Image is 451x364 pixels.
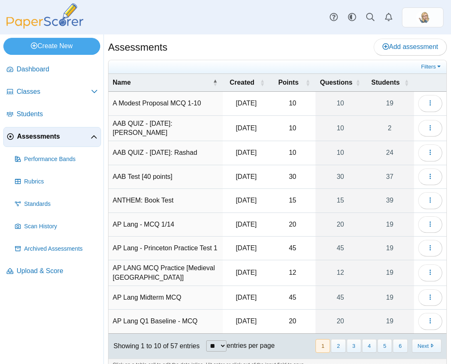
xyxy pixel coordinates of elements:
button: 4 [362,339,377,353]
time: Feb 3, 2025 at 10:59 AM [236,269,256,276]
span: Name : Activate to invert sorting [213,74,218,91]
time: Mar 3, 2025 at 12:42 PM [236,149,256,156]
td: AAB QUIZ - [DATE]: Rashad [108,141,223,165]
a: 15 [315,189,366,212]
span: Standards [24,200,98,208]
a: Create New [3,38,100,54]
a: Students [3,105,101,125]
button: Next [412,339,441,353]
a: 10 [315,141,366,164]
td: AAB Test [40 points] [108,165,223,189]
div: Showing 1 to 10 of 57 entries [108,334,200,359]
a: 45 [315,286,366,309]
span: Created : Activate to sort [260,74,265,91]
span: Created [230,79,255,86]
a: Filters [419,63,444,71]
td: 10 [270,116,315,142]
time: Mar 25, 2025 at 12:14 PM [236,173,256,180]
a: 24 [365,141,414,164]
a: 20 [315,310,366,333]
button: 2 [331,339,345,353]
a: ps.zKYLFpFWctilUouI [402,7,444,27]
td: 12 [270,260,315,286]
a: 10 [315,116,366,141]
a: 19 [365,286,414,309]
span: Questions : Activate to sort [355,74,360,91]
span: Classes [17,87,91,96]
a: 45 [315,237,366,260]
a: Archived Assessments [12,239,101,259]
time: Jan 14, 2025 at 11:30 AM [236,221,256,228]
span: Performance Bands [24,155,98,164]
time: Oct 8, 2024 at 9:02 AM [236,244,256,252]
a: 19 [365,92,414,115]
td: AP Lang - MCQ 1/14 [108,213,223,237]
a: Classes [3,82,101,102]
label: entries per page [227,342,275,349]
a: Scan History [12,217,101,237]
span: Upload & Score [17,266,98,276]
a: 19 [365,213,414,236]
span: Name [113,79,131,86]
a: PaperScorer [3,23,86,30]
a: Performance Bands [12,149,101,169]
td: 20 [270,310,315,333]
button: 3 [347,339,361,353]
td: 10 [270,141,315,165]
td: ANTHEM: Book Test [108,189,223,213]
td: AP Lang Midterm MCQ [108,286,223,310]
td: 45 [270,286,315,310]
span: Students [17,110,98,119]
a: 12 [315,260,366,286]
td: AAB QUIZ - [DATE]: [PERSON_NAME] [108,116,223,142]
a: Alerts [380,8,398,27]
time: Mar 19, 2025 at 12:23 PM [236,100,256,107]
time: Jan 22, 2025 at 10:25 AM [236,294,256,301]
button: 1 [315,339,330,353]
span: Emily Wasley [416,11,429,24]
span: Questions [320,79,352,86]
a: 19 [365,260,414,286]
time: Mar 5, 2025 at 8:16 AM [236,125,256,132]
td: 45 [270,237,315,260]
a: Rubrics [12,172,101,192]
a: Upload & Score [3,261,101,281]
a: Dashboard [3,60,101,80]
a: 19 [365,237,414,260]
span: Assessments [17,132,91,141]
time: Dec 11, 2024 at 2:25 PM [236,197,256,204]
td: 20 [270,213,315,237]
td: A Modest Proposal MCQ 1-10 [108,92,223,115]
span: Archived Assessments [24,245,98,253]
a: 37 [365,165,414,188]
img: ps.zKYLFpFWctilUouI [416,11,429,24]
span: Rubrics [24,178,98,186]
span: Scan History [24,222,98,231]
a: 20 [315,213,366,236]
a: Add assessment [374,39,447,55]
a: 30 [315,165,366,188]
span: Students : Activate to sort [404,74,409,91]
a: Standards [12,194,101,214]
td: AP Lang - Princeton Practice Test 1 [108,237,223,260]
nav: pagination [315,339,441,353]
td: AP LANG MCQ Practice [Medieval [GEOGRAPHIC_DATA]] [108,260,223,286]
td: 15 [270,189,315,213]
td: 30 [270,165,315,189]
span: Add assessment [382,43,438,50]
a: Assessments [3,127,101,147]
span: Dashboard [17,65,98,74]
time: Sep 10, 2024 at 10:10 AM [236,318,256,325]
td: AP Lang Q1 Baseline - MCQ [108,310,223,333]
span: Students [371,79,399,86]
a: 10 [315,92,366,115]
h1: Assessments [108,40,168,54]
a: 39 [365,189,414,212]
span: Points : Activate to sort [306,74,311,91]
img: PaperScorer [3,3,86,29]
span: Points [278,79,298,86]
button: 5 [377,339,392,353]
td: 10 [270,92,315,115]
a: 2 [365,116,414,141]
button: 6 [393,339,407,353]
